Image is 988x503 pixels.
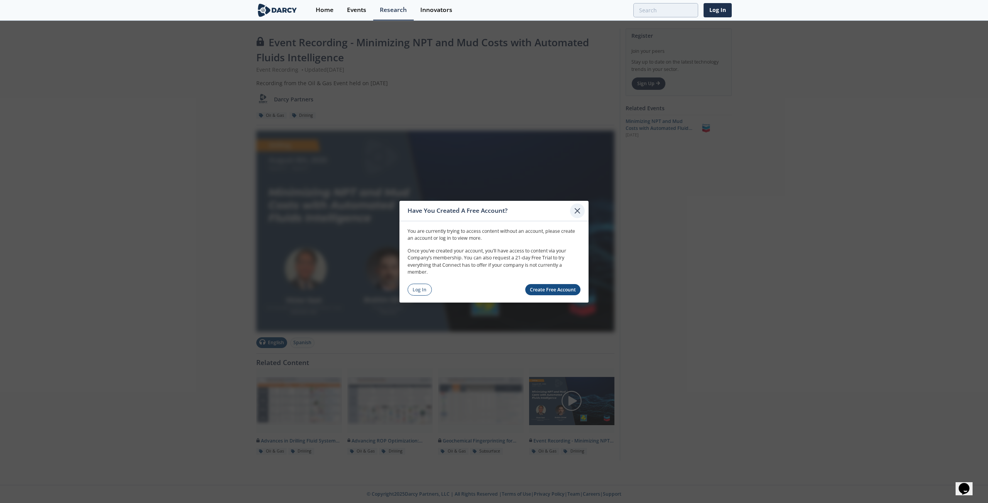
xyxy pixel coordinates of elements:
[956,472,980,495] iframe: chat widget
[408,204,570,218] div: Have You Created A Free Account?
[420,7,452,13] div: Innovators
[525,284,581,295] a: Create Free Account
[408,228,580,242] p: You are currently trying to access content without an account, please create an account or log in...
[380,7,407,13] div: Research
[256,3,298,17] img: logo-wide.svg
[704,3,732,17] a: Log In
[633,3,698,17] input: Advanced Search
[316,7,333,13] div: Home
[408,284,432,296] a: Log In
[347,7,366,13] div: Events
[408,247,580,276] p: Once you’ve created your account, you’ll have access to content via your Company’s membership. Yo...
